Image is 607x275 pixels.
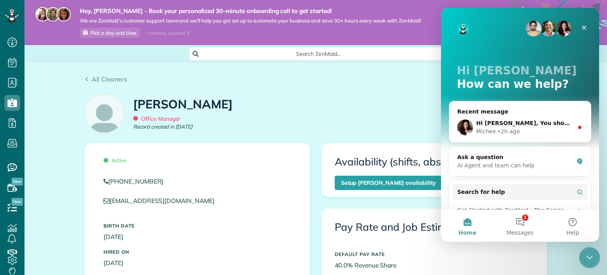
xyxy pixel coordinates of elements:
[104,197,222,205] a: [EMAIL_ADDRESS][DOMAIN_NAME]
[90,30,136,36] span: Pick a day and time
[335,176,442,190] a: Setup [PERSON_NAME] availability
[579,247,600,268] iframe: Intercom live chat
[57,7,71,21] img: michelle-19f622bdf1676172e81f8f8fba1fb50e276960ebfe0243fe18214015130c80e4.jpg
[8,138,150,169] div: Ask a questionAI Agent and team can help
[16,145,132,154] div: Ask a question
[53,202,105,234] button: Messages
[16,154,132,162] div: AI Agent and team can help
[104,177,291,186] a: [PHONE_NUMBER]
[92,75,127,83] span: All Cleaners
[80,28,140,38] a: Pick a day and time
[441,8,599,242] iframe: Intercom live chat
[85,94,124,133] img: employee_icon-c2f8239691d896a72cdd9dc41cfb7b06f9d69bdd837a2ad469be8ff06ab05b5f.png
[104,157,126,163] span: Active
[11,178,23,186] span: New
[57,119,79,128] div: • 2h ago
[335,261,534,270] p: 40.0% Revenue Share
[16,180,64,188] span: Search for help
[35,119,55,128] div: Michee
[11,195,147,210] div: Get Started with ZenMaid - The Basics
[136,13,150,27] div: Close
[125,222,138,228] span: Help
[104,223,291,228] h5: Birth Date
[335,252,534,257] h5: DEFAULT PAY RATE
[141,28,194,38] div: I already booked it
[11,176,147,192] button: Search for help
[133,123,192,131] em: Record created in [DATE]
[11,198,23,206] span: New
[16,198,132,207] div: Get Started with ZenMaid - The Basics
[133,115,180,122] span: Office Manager
[104,232,291,241] p: [DATE]
[36,7,50,21] img: maria-72a9807cf96188c08ef61303f053569d2e2a8a1cde33d635c8a3ac13582a053d.jpg
[17,222,35,228] span: Home
[335,222,534,233] h3: Pay Rate and Job Estimation
[85,74,127,84] a: All Cleaners
[35,112,597,118] span: Hi [PERSON_NAME], You should be able to add the email address [EMAIL_ADDRESS][DOMAIN_NAME] to you...
[80,7,421,15] strong: Hey, [PERSON_NAME] - Book your personalized 30-minute onboarding call to get started!
[335,156,471,168] h3: Availability (shifts, absences)
[46,7,60,21] img: jorge-587dff0eeaa6aab1f244e6dc62b8924c3b6ad411094392a53c71c6c4a576187d.jpg
[106,202,158,234] button: Help
[66,222,93,228] span: Messages
[80,17,421,24] span: We are ZenMaid’s customer support team and we’ll help you get set up to automate your business an...
[133,98,233,111] h1: [PERSON_NAME]
[104,249,291,254] h5: Hired On
[104,258,291,267] p: [DATE]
